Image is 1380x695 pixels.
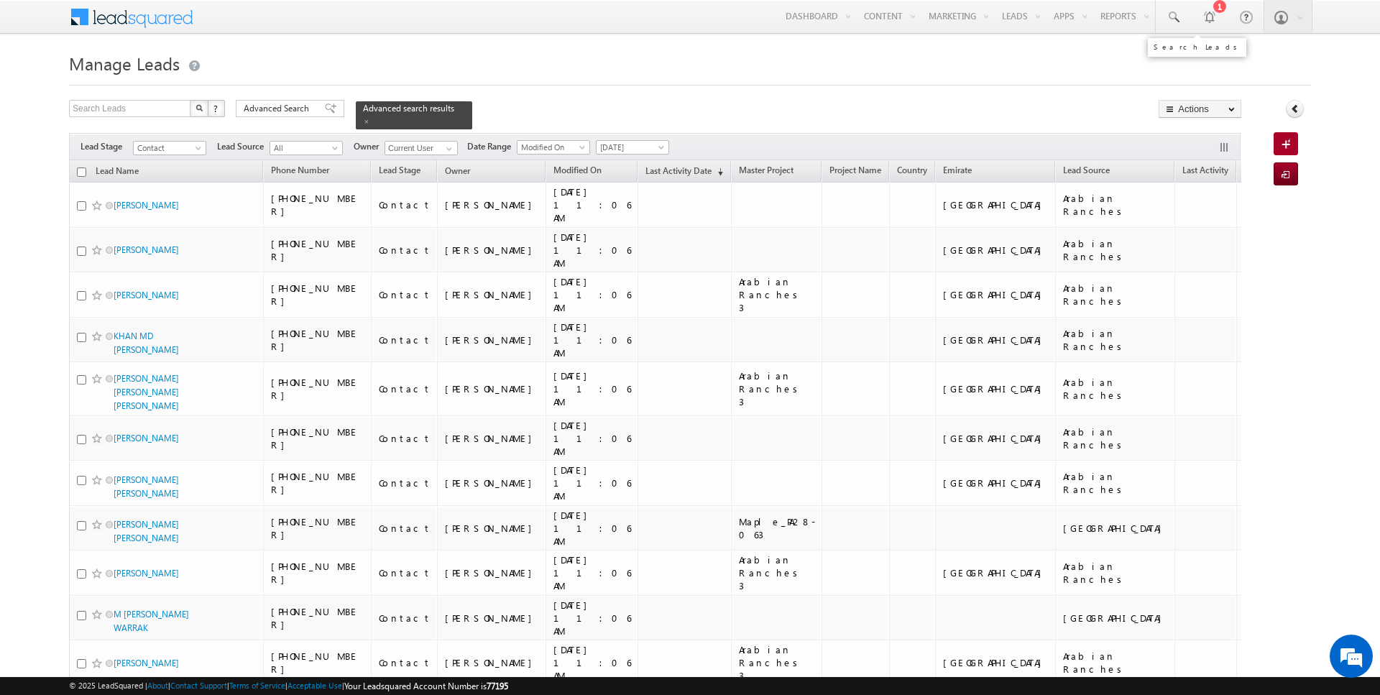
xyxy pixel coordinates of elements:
span: Master Project [739,165,793,175]
div: [PHONE_NUMBER] [271,515,364,541]
span: Contact [134,142,202,155]
div: [PHONE_NUMBER] [271,282,364,308]
a: Terms of Service [229,681,285,690]
span: Owner [354,140,385,153]
div: Arabian Ranches [1063,376,1169,402]
div: Arabian Ranches [1063,237,1169,263]
span: Lead Stage [379,165,420,175]
div: Contact [379,656,431,669]
span: 77195 [487,681,508,691]
div: Contact [379,477,431,489]
div: Contact [379,612,431,625]
a: [PERSON_NAME] [114,658,179,668]
div: Arabian Ranches [1063,470,1169,496]
a: [PERSON_NAME] [PERSON_NAME] [114,519,179,543]
a: Modified On [546,162,609,181]
span: Owner [445,165,470,176]
a: Project Name [822,162,888,181]
div: Arabian Ranches 3 [739,643,815,682]
a: All [270,141,343,155]
div: [PERSON_NAME] [445,522,539,535]
div: [GEOGRAPHIC_DATA] [943,566,1049,579]
div: Contact [379,522,431,535]
a: [DATE] [596,140,669,155]
a: [PERSON_NAME] [114,290,179,300]
a: [PERSON_NAME] [114,433,179,443]
a: [PERSON_NAME] [PERSON_NAME] [PERSON_NAME] [114,373,179,411]
div: [GEOGRAPHIC_DATA] [943,432,1049,445]
a: Last Activity Date(sorted descending) [638,162,730,181]
span: Lead Stage [80,140,133,153]
div: [PERSON_NAME] [445,198,539,211]
div: [DATE] 11:06 AM [553,275,631,314]
div: [DATE] 11:06 AM [553,419,631,458]
span: Emirate [943,165,972,175]
span: Advanced search results [363,103,454,114]
div: [GEOGRAPHIC_DATA] [943,244,1049,257]
span: Phone Number [271,165,329,175]
div: [GEOGRAPHIC_DATA] [943,382,1049,395]
button: ? [208,100,225,117]
span: All [270,142,339,155]
a: Show All Items [438,142,456,156]
div: [PHONE_NUMBER] [271,425,364,451]
div: [DATE] 11:06 AM [553,553,631,592]
span: ? [213,102,220,114]
div: Maple_PA28-063 [739,515,815,541]
span: [DATE] [597,141,665,154]
div: [GEOGRAPHIC_DATA] [943,288,1049,301]
input: Type to Search [385,141,458,155]
div: Contact [379,244,431,257]
div: Arabian Ranches 3 [739,369,815,408]
a: [PERSON_NAME] [114,568,179,579]
span: © 2025 LeadSquared | | | | | [69,679,508,693]
img: Search [195,104,203,111]
div: [PERSON_NAME] [445,432,539,445]
a: [PERSON_NAME] [114,200,179,211]
a: Master Project [732,162,801,181]
a: Country [890,162,934,181]
div: Arabian Ranches [1063,425,1169,451]
div: [DATE] 11:06 AM [553,643,631,682]
a: Phone Number [264,162,336,181]
div: Contact [379,198,431,211]
span: Modified On [517,141,586,154]
a: [PERSON_NAME] [114,244,179,255]
a: Lead Source [1056,162,1117,181]
div: [PHONE_NUMBER] [271,560,364,586]
span: Lead Source [217,140,270,153]
a: KHAN MD [PERSON_NAME] [114,331,179,355]
div: Contact [379,566,431,579]
div: [PHONE_NUMBER] [271,650,364,676]
div: [GEOGRAPHIC_DATA] [943,656,1049,669]
div: Arabian Ranches [1063,327,1169,353]
div: [PHONE_NUMBER] [271,605,364,631]
a: Contact [133,141,206,155]
div: Arabian Ranches [1063,192,1169,218]
span: Lead Source [1063,165,1110,175]
div: [PERSON_NAME] [445,477,539,489]
span: Country [897,165,927,175]
div: [GEOGRAPHIC_DATA] [1063,612,1169,625]
a: Contact Support [170,681,227,690]
a: Last Activity [1175,162,1236,181]
span: Modified On [553,165,602,175]
div: [PERSON_NAME] [445,382,539,395]
span: Your Leadsquared Account Number is [344,681,508,691]
div: [GEOGRAPHIC_DATA] [943,333,1049,346]
div: Arabian Ranches 3 [739,275,815,314]
div: [PHONE_NUMBER] [271,237,364,263]
div: [PHONE_NUMBER] [271,470,364,496]
span: (sorted descending) [712,166,723,178]
div: [DATE] 11:06 AM [553,369,631,408]
div: Arabian Ranches [1063,560,1169,586]
div: [GEOGRAPHIC_DATA] [943,477,1049,489]
div: [PERSON_NAME] [445,656,539,669]
a: About [147,681,168,690]
a: Emirate [936,162,979,181]
div: [GEOGRAPHIC_DATA] [1063,522,1169,535]
div: Contact [379,432,431,445]
div: [DATE] 11:06 AM [553,599,631,638]
button: Actions [1159,100,1241,118]
a: Acceptable Use [287,681,342,690]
